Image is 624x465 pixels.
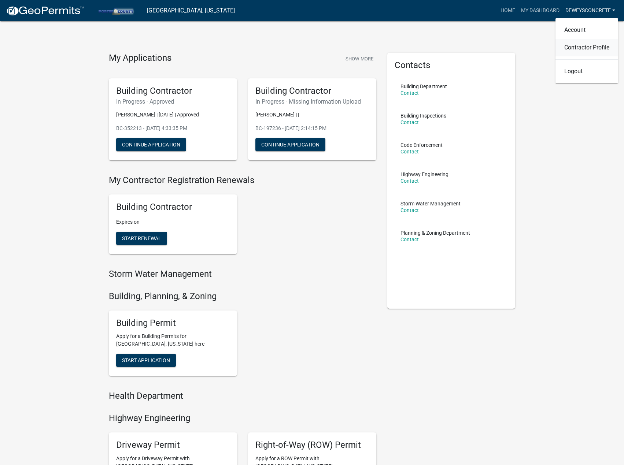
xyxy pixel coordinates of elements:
h5: Building Contractor [255,86,369,96]
p: Expires on [116,218,230,226]
a: Contact [400,237,419,242]
p: Code Enforcement [400,142,443,148]
p: Apply for a Building Permits for [GEOGRAPHIC_DATA], [US_STATE] here [116,332,230,348]
button: Show More [343,53,376,65]
h5: Driveway Permit [116,440,230,450]
a: Account [555,21,618,39]
h4: Storm Water Management [109,269,376,279]
h5: Building Permit [116,318,230,328]
h6: In Progress - Approved [116,98,230,105]
wm-registration-list-section: My Contractor Registration Renewals [109,175,376,260]
a: Contact [400,149,419,155]
p: Building Department [400,84,447,89]
h4: Building, Planning, & Zoning [109,291,376,302]
p: BC-197236 - [DATE] 2:14:15 PM [255,124,369,132]
button: Start Renewal [116,232,167,245]
a: deweysconcrete [562,4,618,18]
p: Storm Water Management [400,201,461,206]
h4: Highway Engineering [109,413,376,424]
button: Start Application [116,354,176,367]
h6: In Progress - Missing Information Upload [255,98,369,105]
a: Contact [400,90,419,96]
h4: My Contractor Registration Renewals [109,175,376,186]
h5: Building Contractor [116,86,230,96]
h4: Health Department [109,391,376,401]
h5: Right-of-Way (ROW) Permit [255,440,369,450]
h5: Building Contractor [116,202,230,212]
a: My Dashboard [518,4,562,18]
a: Contact [400,178,419,184]
button: Continue Application [116,138,186,151]
a: Contact [400,207,419,213]
p: Highway Engineering [400,172,448,177]
p: Planning & Zoning Department [400,230,470,235]
h4: My Applications [109,53,171,64]
p: [PERSON_NAME] | | [255,111,369,119]
a: Home [498,4,518,18]
p: Building Inspections [400,113,446,118]
img: Porter County, Indiana [90,5,141,15]
a: [GEOGRAPHIC_DATA], [US_STATE] [147,4,235,17]
span: Start Renewal [122,235,161,241]
span: Start Application [122,357,170,363]
div: deweysconcrete [555,18,618,83]
a: Contractor Profile [555,39,618,56]
h5: Contacts [395,60,508,71]
a: Contact [400,119,419,125]
p: [PERSON_NAME] | [DATE] | Approved [116,111,230,119]
p: BC-352213 - [DATE] 4:33:35 PM [116,124,230,132]
button: Continue Application [255,138,325,151]
a: Logout [555,63,618,80]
